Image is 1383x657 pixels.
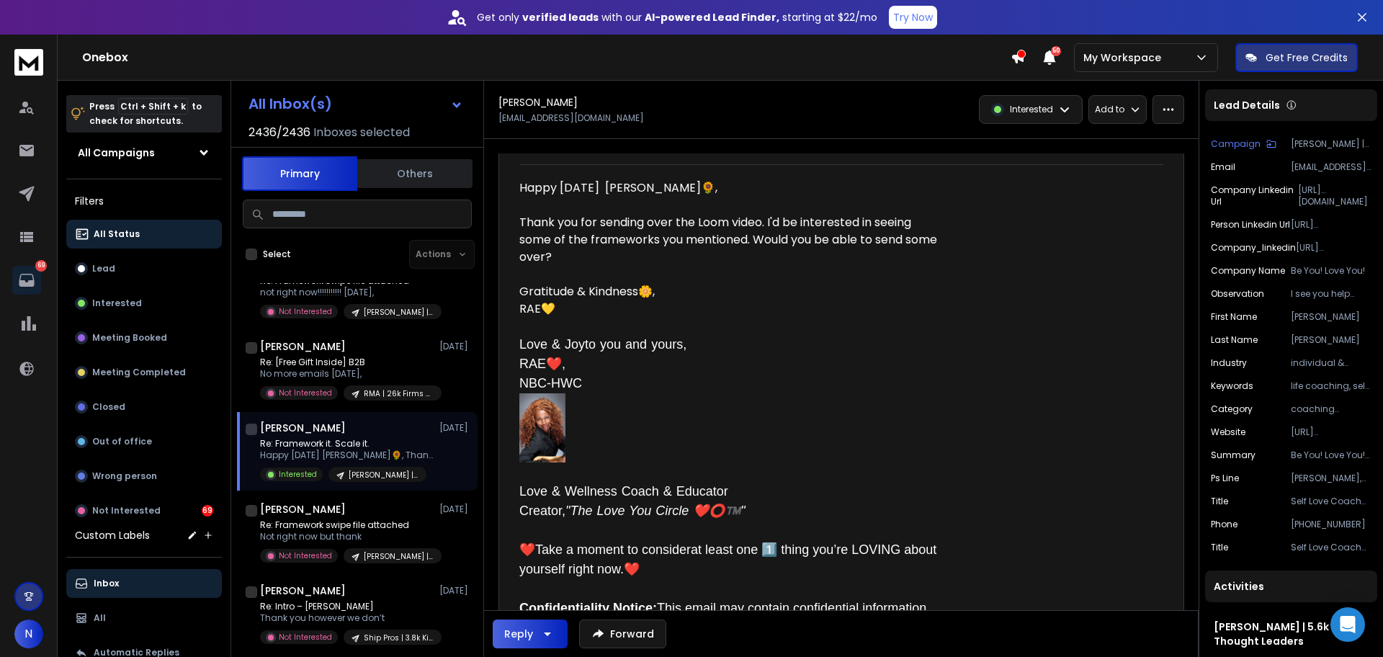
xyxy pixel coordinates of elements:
h3: Filters [66,191,222,211]
p: Get only with our starting at $22/mo [477,10,877,24]
p: Not Interested [92,505,161,517]
div: Activities [1205,571,1377,602]
button: Try Now [889,6,937,29]
p: [DATE] [439,585,472,596]
p: Be You! Love You! [1291,265,1371,277]
p: Category [1211,403,1253,415]
button: N [14,620,43,648]
p: First Name [1211,311,1257,323]
h3: Custom Labels [75,528,150,542]
p: Email [1211,161,1235,173]
p: [URL][DOMAIN_NAME] [1298,184,1371,207]
p: Meeting Booked [92,332,167,344]
p: Observation [1211,288,1264,300]
p: Phone [1211,519,1237,530]
button: Campaign [1211,138,1276,150]
p: not right now!!!!!!!!!!! [DATE], [260,287,433,298]
span: Creator, [519,504,565,518]
button: Primary [242,156,357,191]
p: company_linkedin [1211,242,1296,254]
span: 2436 / 2436 [249,124,310,141]
p: title [1211,496,1228,507]
button: Forward [579,620,666,648]
p: [DATE] [439,341,472,352]
p: Ps Line [1211,473,1239,484]
span: ❤️Take a moment to consider [519,542,691,557]
strong: verified leads [522,10,599,24]
button: All [66,604,222,633]
p: [EMAIL_ADDRESS][DOMAIN_NAME] [1291,161,1371,173]
p: [DATE] [439,504,472,515]
button: Not Interested69 [66,496,222,525]
p: individual & family services [1291,357,1371,369]
p: [URL][DOMAIN_NAME] [1296,242,1371,254]
p: Out of office [92,436,152,447]
p: Inbox [94,578,119,589]
div: RAE❤️, [519,354,940,374]
span: to you and yours [585,337,683,352]
p: Self Love Coach 💟☮️🕉 [1291,542,1371,553]
p: Summary [1211,450,1256,461]
span: at least one 1️⃣ thing you’re LOVING about yourself right now.❤️ [519,542,940,576]
p: Re: Framework swipe file attached [260,519,433,531]
p: Keywords [1211,380,1253,392]
p: Not Interested [279,306,332,317]
p: I see you help clients set achievable goals and overcome personal obstacles with compassion [1291,288,1371,300]
button: Meeting Completed [66,358,222,387]
p: life coaching, self kindness, self love, wellness, goal setting, personal development, accountabi... [1291,380,1371,392]
p: RMA | 26k Firms (Specific Owner Info) [364,388,433,399]
h1: [PERSON_NAME] [498,95,578,109]
p: Get Free Credits [1266,50,1348,65]
p: Press to check for shortcuts. [89,99,202,128]
div: 69 [202,505,213,517]
p: [PERSON_NAME] | 5.6k Thought Leaders [349,470,418,481]
p: Last Name [1211,334,1258,346]
span: , [683,337,686,352]
button: Reply [493,620,568,648]
p: Re: [Free Gift Inside] B2B [260,357,433,368]
p: All Status [94,228,140,240]
p: Not Interested [279,388,332,398]
p: industry [1211,357,1247,369]
p: No more emails [DATE], [260,368,433,380]
div: Reply [504,627,533,641]
p: Self Love Coach 💟☮️🕉 [1291,496,1371,507]
p: Title [1211,542,1228,553]
h1: [PERSON_NAME] [260,421,346,435]
p: Add to [1095,104,1124,115]
h1: [PERSON_NAME] | 5.6k Thought Leaders [1214,620,1369,648]
i: "The Love You Circle ❤️⭕️™️" [565,504,746,518]
p: All [94,612,106,624]
button: All Inbox(s) [237,89,475,118]
p: Re: Framework it. Scale it. [260,438,433,450]
p: [PERSON_NAME] | 5.6k Thought Leaders [364,307,433,318]
h1: Onebox [82,49,1011,66]
p: Wrong person [92,470,157,482]
p: Interested [279,469,317,480]
button: Others [357,158,473,189]
h1: All Campaigns [78,146,155,160]
p: Closed [92,401,125,413]
h1: [PERSON_NAME] [260,339,346,354]
p: Happy [DATE] [PERSON_NAME]🌻, Thank you [260,450,433,461]
p: Person Linkedin Url [1211,219,1290,231]
div: Open Intercom Messenger [1330,607,1365,642]
label: Select [263,249,291,260]
a: 69 [12,266,41,295]
h1: All Inbox(s) [249,97,332,111]
p: [PERSON_NAME] | 5.6k Thought Leaders [1291,138,1371,150]
span: 50 [1051,46,1061,56]
p: [PERSON_NAME] | 5.6k Thought Leaders [364,551,433,562]
p: [PERSON_NAME] [1291,311,1371,323]
strong: Confidentiality Notice: [519,601,657,615]
p: [PHONE_NUMBER] [1291,519,1371,530]
button: Interested [66,289,222,318]
p: [PERSON_NAME] [1291,334,1371,346]
p: Company Linkedin Url [1211,184,1298,207]
p: coaching companies [1291,403,1371,415]
button: Inbox [66,569,222,598]
p: [DATE] [439,422,472,434]
p: Interested [92,298,142,309]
